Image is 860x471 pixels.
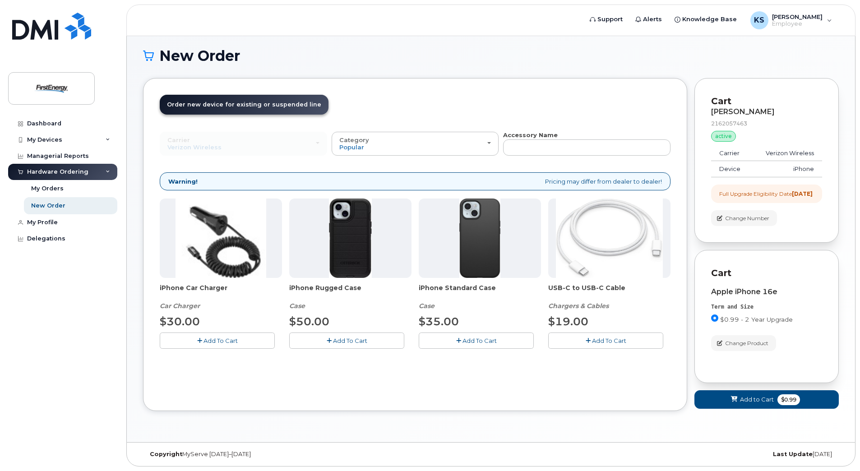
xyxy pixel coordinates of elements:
em: Case [419,302,435,310]
div: [DATE] [607,451,839,458]
button: Change Number [711,210,777,226]
img: USB-C.jpg [556,199,663,278]
strong: Accessory Name [503,131,558,139]
strong: Copyright [150,451,182,457]
div: iPhone Rugged Case [289,283,412,310]
button: Add To Cart [548,332,663,348]
div: Full Upgrade Eligibility Date [719,190,813,198]
img: Symmetry.jpg [459,199,500,278]
button: Category Popular [332,132,499,155]
div: Pricing may differ from dealer to dealer! [160,172,670,191]
button: Add To Cart [289,332,404,348]
div: active [711,131,736,142]
div: iPhone Car Charger [160,283,282,310]
td: Verizon Wireless [752,145,822,162]
span: Change Product [725,339,768,347]
div: USB-C to USB-C Cable [548,283,670,310]
div: iPhone Standard Case [419,283,541,310]
span: $50.00 [289,315,329,328]
span: $30.00 [160,315,200,328]
span: Order new device for existing or suspended line [167,101,321,108]
img: Defender.jpg [329,199,372,278]
span: iPhone Car Charger [160,283,282,301]
span: Popular [339,143,364,151]
div: Term and Size [711,303,822,311]
td: Carrier [711,145,752,162]
td: iPhone [752,161,822,177]
span: Category [339,136,369,143]
strong: Last Update [773,451,813,457]
div: [PERSON_NAME] [711,108,822,116]
td: Device [711,161,752,177]
span: Add To Cart [462,337,497,344]
span: iPhone Rugged Case [289,283,412,301]
p: Cart [711,95,822,108]
span: iPhone Standard Case [419,283,541,301]
iframe: Messenger Launcher [821,432,853,464]
div: 2162057463 [711,120,822,127]
em: Case [289,302,305,310]
em: Car Charger [160,302,200,310]
em: Chargers & Cables [548,302,609,310]
span: $0.99 - 2 Year Upgrade [720,316,793,323]
span: Change Number [725,214,769,222]
span: $35.00 [419,315,459,328]
span: Add To Cart [592,337,626,344]
span: USB-C to USB-C Cable [548,283,670,301]
span: Add To Cart [333,337,367,344]
div: Apple iPhone 16e [711,288,822,296]
h1: New Order [143,48,839,64]
p: Cart [711,267,822,280]
input: $0.99 - 2 Year Upgrade [711,314,718,322]
span: Add To Cart [203,337,238,344]
button: Change Product [711,335,776,351]
strong: [DATE] [792,190,813,197]
button: Add To Cart [419,332,534,348]
span: Add to Cart [740,395,774,404]
button: Add To Cart [160,332,275,348]
button: Add to Cart $0.99 [694,390,839,409]
img: iphonesecg.jpg [176,199,266,278]
span: $19.00 [548,315,588,328]
strong: Warning! [168,177,198,186]
span: $0.99 [777,394,800,405]
div: MyServe [DATE]–[DATE] [143,451,375,458]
